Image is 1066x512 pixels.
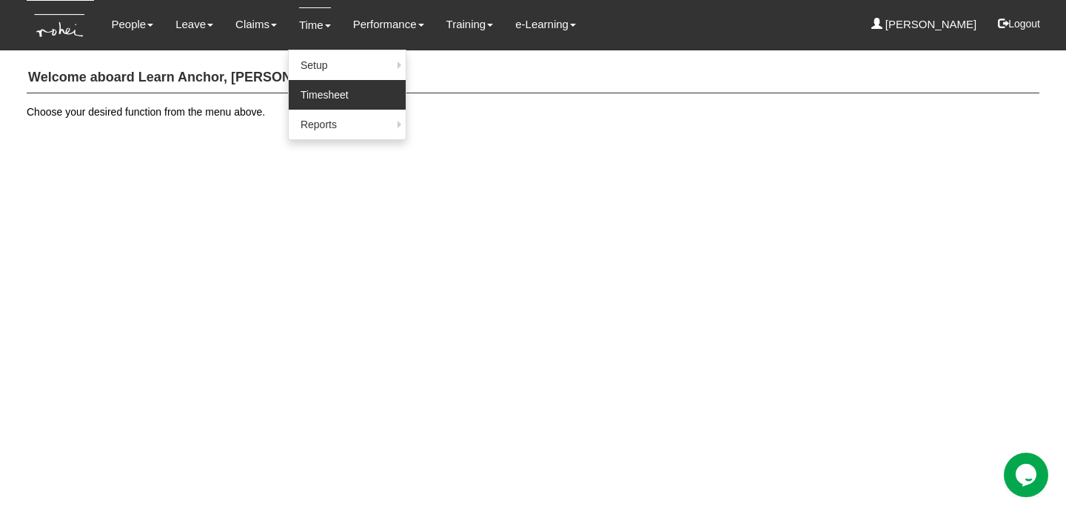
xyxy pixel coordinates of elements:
a: Leave [175,7,213,41]
a: Claims [235,7,277,41]
a: Performance [353,7,424,41]
a: People [111,7,153,41]
a: Time [299,7,331,42]
button: Logout [988,6,1050,41]
p: Choose your desired function from the menu above. [27,104,1039,119]
img: KTs7HI1dOZG7tu7pUkOpGGQAiEQAiEQAj0IhBB1wtXDg6BEAiBEAiBEAiB4RGIoBtemSRFIRACIRACIRACIdCLQARdL1w5OAR... [27,1,94,50]
a: [PERSON_NAME] [871,7,977,41]
a: Timesheet [289,80,406,110]
h4: Welcome aboard Learn Anchor, [PERSON_NAME] ! [27,63,1039,93]
a: e-Learning [515,7,576,41]
a: Training [446,7,494,41]
a: Setup [289,50,406,80]
a: Reports [289,110,406,139]
iframe: chat widget [1004,453,1051,497]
